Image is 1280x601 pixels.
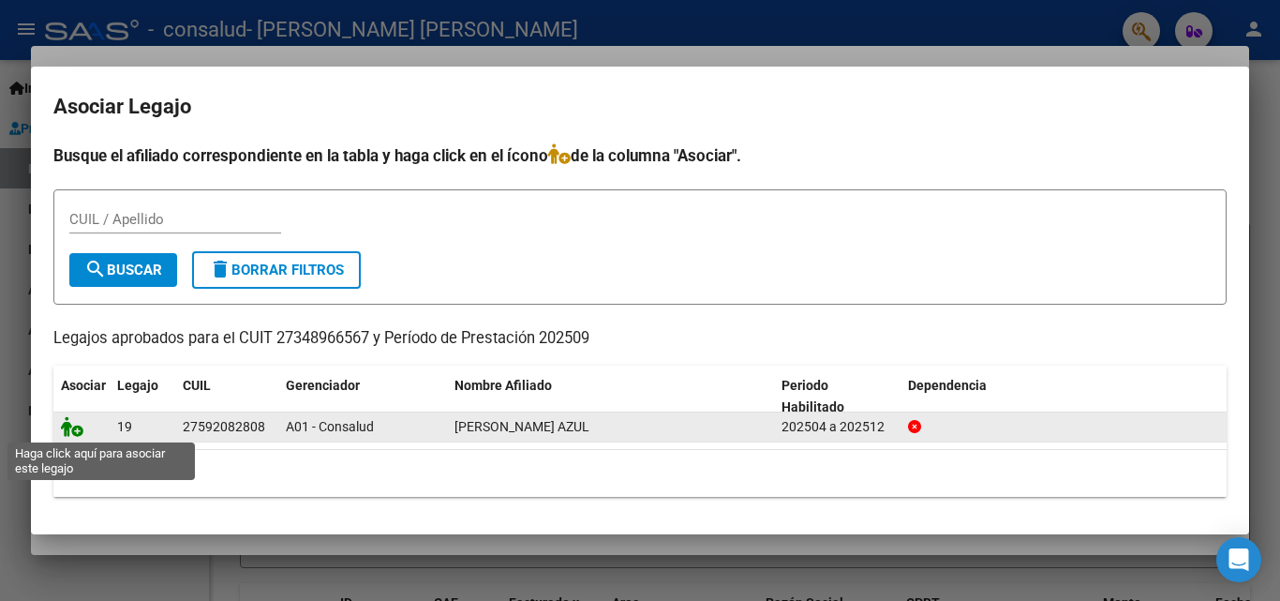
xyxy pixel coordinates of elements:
span: Buscar [84,262,162,278]
datatable-header-cell: Periodo Habilitado [774,366,900,428]
span: Nombre Afiliado [454,378,552,393]
span: A01 - Consalud [286,419,374,434]
mat-icon: delete [209,258,231,280]
div: 1 registros [53,450,1227,497]
div: 27592082808 [183,416,265,438]
datatable-header-cell: Asociar [53,366,110,428]
span: Periodo Habilitado [781,378,844,414]
span: 19 [117,419,132,434]
span: Asociar [61,378,106,393]
span: ANZUATE CLOE AZUL [454,419,589,434]
mat-icon: search [84,258,107,280]
datatable-header-cell: Gerenciador [278,366,447,428]
span: Legajo [117,378,158,393]
span: Gerenciador [286,378,360,393]
div: Open Intercom Messenger [1216,537,1261,582]
datatable-header-cell: Dependencia [900,366,1228,428]
h2: Asociar Legajo [53,89,1227,125]
button: Borrar Filtros [192,251,361,289]
div: 202504 a 202512 [781,416,893,438]
p: Legajos aprobados para el CUIT 27348966567 y Período de Prestación 202509 [53,327,1227,351]
button: Buscar [69,253,177,287]
h4: Busque el afiliado correspondiente en la tabla y haga click en el ícono de la columna "Asociar". [53,143,1227,168]
span: CUIL [183,378,211,393]
datatable-header-cell: Nombre Afiliado [447,366,774,428]
datatable-header-cell: CUIL [175,366,278,428]
datatable-header-cell: Legajo [110,366,175,428]
span: Borrar Filtros [209,262,344,278]
span: Dependencia [908,378,987,393]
